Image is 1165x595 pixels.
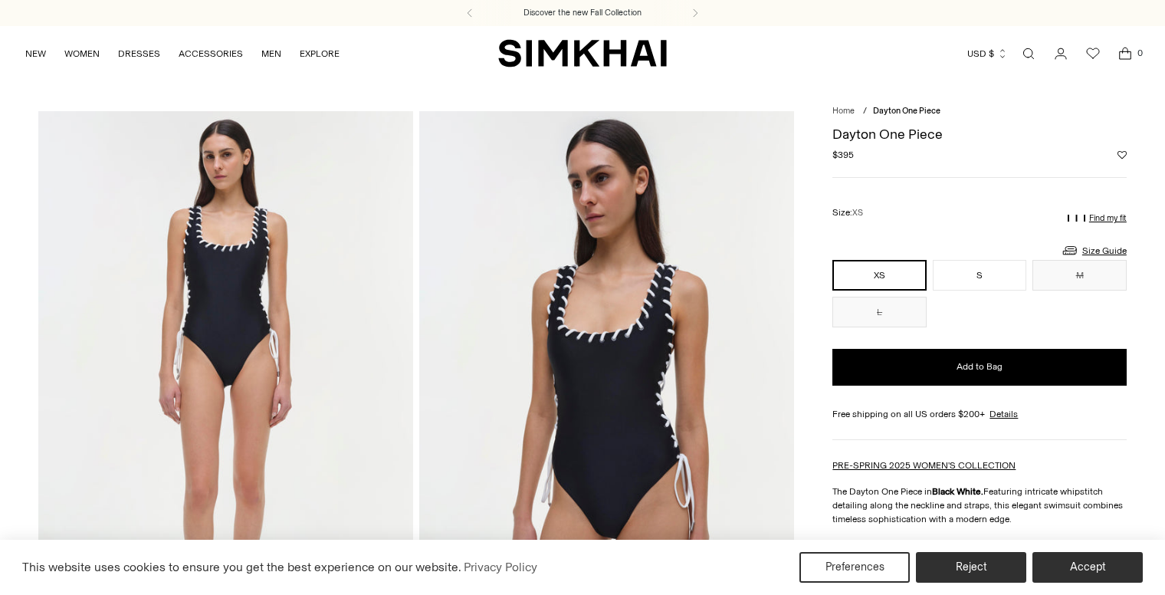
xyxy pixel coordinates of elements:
[932,486,983,497] strong: Black White.
[461,556,540,579] a: Privacy Policy (opens in a new tab)
[1032,260,1127,291] button: M
[916,552,1026,583] button: Reject
[25,37,46,71] a: NEW
[1133,46,1147,60] span: 0
[1117,150,1127,159] button: Add to Wishlist
[957,360,1003,373] span: Add to Bag
[832,460,1016,471] a: PRE-SPRING 2025 WOMEN'S COLLECTION
[832,485,1126,526] p: The Dayton One Piece in Featuring intricate whipstitch detailing along the neckline and straps, t...
[832,407,1126,421] div: Free shipping on all US orders $200+
[832,260,926,291] button: XS
[933,260,1026,291] button: S
[1045,38,1076,69] a: Go to the account page
[852,208,863,218] span: XS
[1078,38,1108,69] a: Wishlist
[1013,38,1044,69] a: Open search modal
[22,560,461,574] span: This website uses cookies to ensure you get the best experience on our website.
[873,106,940,116] span: Dayton One Piece
[832,106,855,116] a: Home
[799,552,910,583] button: Preferences
[498,38,667,68] a: SIMKHAI
[1032,552,1143,583] button: Accept
[523,7,642,19] a: Discover the new Fall Collection
[832,127,1126,141] h1: Dayton One Piece
[967,37,1008,71] button: USD $
[832,105,1126,118] nav: breadcrumbs
[863,105,867,118] div: /
[179,37,243,71] a: ACCESSORIES
[989,407,1018,421] a: Details
[1061,241,1127,260] a: Size Guide
[1110,38,1140,69] a: Open cart modal
[832,148,854,162] span: $395
[118,37,160,71] a: DRESSES
[261,37,281,71] a: MEN
[64,37,100,71] a: WOMEN
[832,349,1126,386] button: Add to Bag
[832,297,926,327] button: L
[832,205,863,220] label: Size:
[300,37,340,71] a: EXPLORE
